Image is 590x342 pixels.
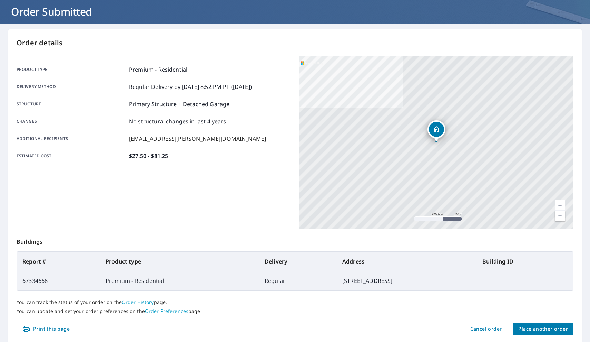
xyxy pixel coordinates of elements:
p: Structure [17,100,126,108]
th: Delivery [259,252,337,271]
p: [EMAIL_ADDRESS][PERSON_NAME][DOMAIN_NAME] [129,135,266,143]
button: Print this page [17,323,75,335]
div: Dropped pin, building 1, Residential property, 1173 Denver St Brighton, CO 80601 [427,120,445,142]
th: Address [337,252,477,271]
p: You can update and set your order preferences on the page. [17,308,573,314]
button: Cancel order [465,323,508,335]
th: Report # [17,252,100,271]
span: Print this page [22,325,70,333]
span: Place another order [518,325,568,333]
td: [STREET_ADDRESS] [337,271,477,290]
p: Order details [17,38,573,48]
p: Estimated cost [17,152,126,160]
td: 67334668 [17,271,100,290]
a: Current Level 17, Zoom Out [555,211,565,221]
p: Product type [17,65,126,74]
p: Buildings [17,229,573,251]
th: Building ID [477,252,573,271]
p: Changes [17,117,126,126]
td: Regular [259,271,337,290]
button: Place another order [513,323,573,335]
p: $27.50 - $81.25 [129,152,168,160]
p: Primary Structure + Detached Garage [129,100,229,108]
h1: Order Submitted [8,4,582,19]
p: No structural changes in last 4 years [129,117,226,126]
th: Product type [100,252,259,271]
p: Premium - Residential [129,65,187,74]
span: Cancel order [470,325,502,333]
td: Premium - Residential [100,271,259,290]
p: Additional recipients [17,135,126,143]
a: Order History [122,299,154,305]
p: You can track the status of your order on the page. [17,299,573,305]
a: Current Level 17, Zoom In [555,200,565,211]
a: Order Preferences [145,308,188,314]
p: Regular Delivery by [DATE] 8:52 PM PT ([DATE]) [129,83,252,91]
p: Delivery method [17,83,126,91]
